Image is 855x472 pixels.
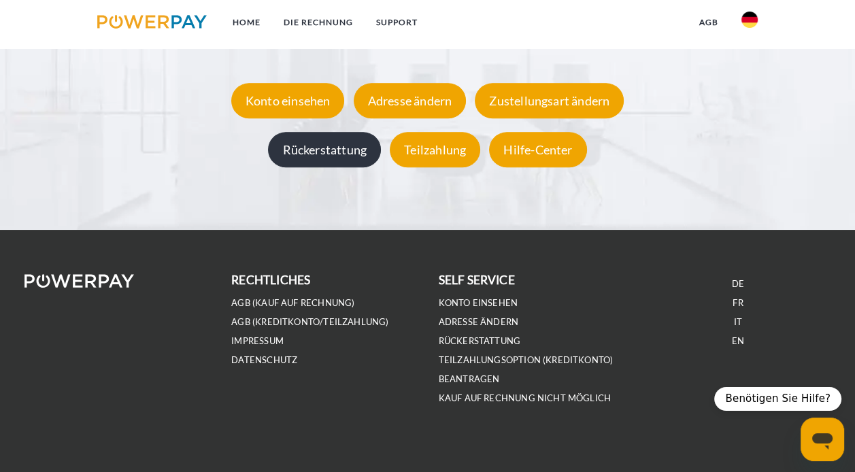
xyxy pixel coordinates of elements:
[221,10,272,35] a: Home
[741,12,758,28] img: de
[475,84,624,119] div: Zustellungsart ändern
[268,133,381,168] div: Rückerstattung
[350,94,470,109] a: Adresse ändern
[439,273,515,287] b: self service
[231,273,310,287] b: rechtliches
[439,354,614,385] a: Teilzahlungsoption (KREDITKONTO) beantragen
[489,133,586,168] div: Hilfe-Center
[439,335,521,347] a: Rückerstattung
[228,94,348,109] a: Konto einsehen
[734,316,742,328] a: IT
[486,143,590,158] a: Hilfe-Center
[265,143,384,158] a: Rückerstattung
[272,10,365,35] a: DIE RECHNUNG
[231,335,284,347] a: IMPRESSUM
[231,354,297,366] a: DATENSCHUTZ
[732,335,744,347] a: EN
[733,297,743,309] a: FR
[231,316,388,328] a: AGB (Kreditkonto/Teilzahlung)
[714,387,841,411] div: Benötigen Sie Hilfe?
[471,94,627,109] a: Zustellungsart ändern
[439,392,611,404] a: Kauf auf Rechnung nicht möglich
[97,15,207,29] img: logo-powerpay.svg
[231,297,354,309] a: AGB (Kauf auf Rechnung)
[439,297,518,309] a: Konto einsehen
[231,84,345,119] div: Konto einsehen
[439,316,519,328] a: Adresse ändern
[365,10,429,35] a: SUPPORT
[354,84,467,119] div: Adresse ändern
[390,133,480,168] div: Teilzahlung
[386,143,484,158] a: Teilzahlung
[24,274,134,288] img: logo-powerpay-white.svg
[688,10,730,35] a: agb
[801,418,844,461] iframe: Schaltfläche zum Öffnen des Messaging-Fensters; Konversation läuft
[732,278,744,290] a: DE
